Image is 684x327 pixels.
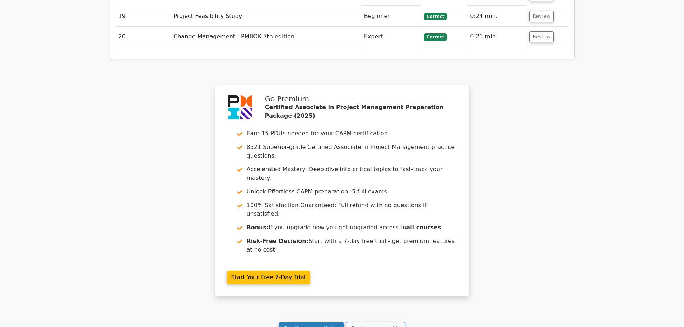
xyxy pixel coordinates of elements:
[361,27,421,47] td: Expert
[116,27,171,47] td: 20
[467,6,526,27] td: 0:24 min.
[424,13,447,20] span: Correct
[171,27,361,47] td: Change Management - PMBOK 7th edition
[171,6,361,27] td: Project Feasibility Study
[467,27,526,47] td: 0:21 min.
[227,271,311,284] a: Start Your Free 7-Day Trial
[424,33,447,41] span: Correct
[529,11,554,22] button: Review
[116,6,171,27] td: 19
[361,6,421,27] td: Beginner
[529,31,554,42] button: Review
